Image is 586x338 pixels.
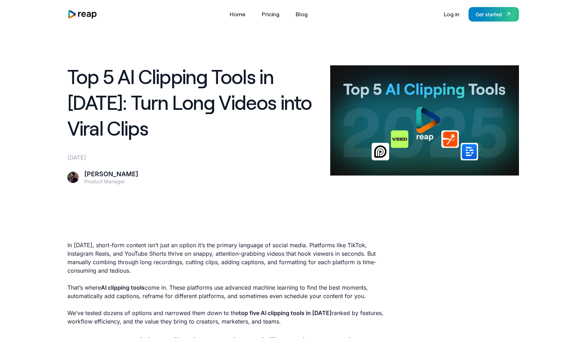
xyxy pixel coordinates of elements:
img: reap logo [67,10,98,19]
div: [DATE] [67,153,322,162]
a: Blog [292,8,311,20]
p: In [DATE], short-form content isn’t just an option it’s the primary language of social media. Pla... [67,241,386,275]
p: We’ve tested dozens of options and narrowed them down to the ranked by features, workflow efficie... [67,309,386,326]
a: Log in [440,8,463,20]
div: [PERSON_NAME] [84,170,138,178]
p: That’s where come in. These platforms use advanced machine learning to find the best moments, aut... [67,283,386,300]
strong: top five AI clipping tools in [DATE] [239,309,332,316]
a: Home [226,8,249,20]
div: Get started [476,11,502,18]
strong: AI clipping tools [101,284,145,291]
a: Pricing [258,8,283,20]
div: Product Manager [84,178,138,185]
a: Get started [469,7,519,22]
a: home [67,10,98,19]
h1: Top 5 AI Clipping Tools in [DATE]: Turn Long Videos into Viral Clips [67,64,322,141]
